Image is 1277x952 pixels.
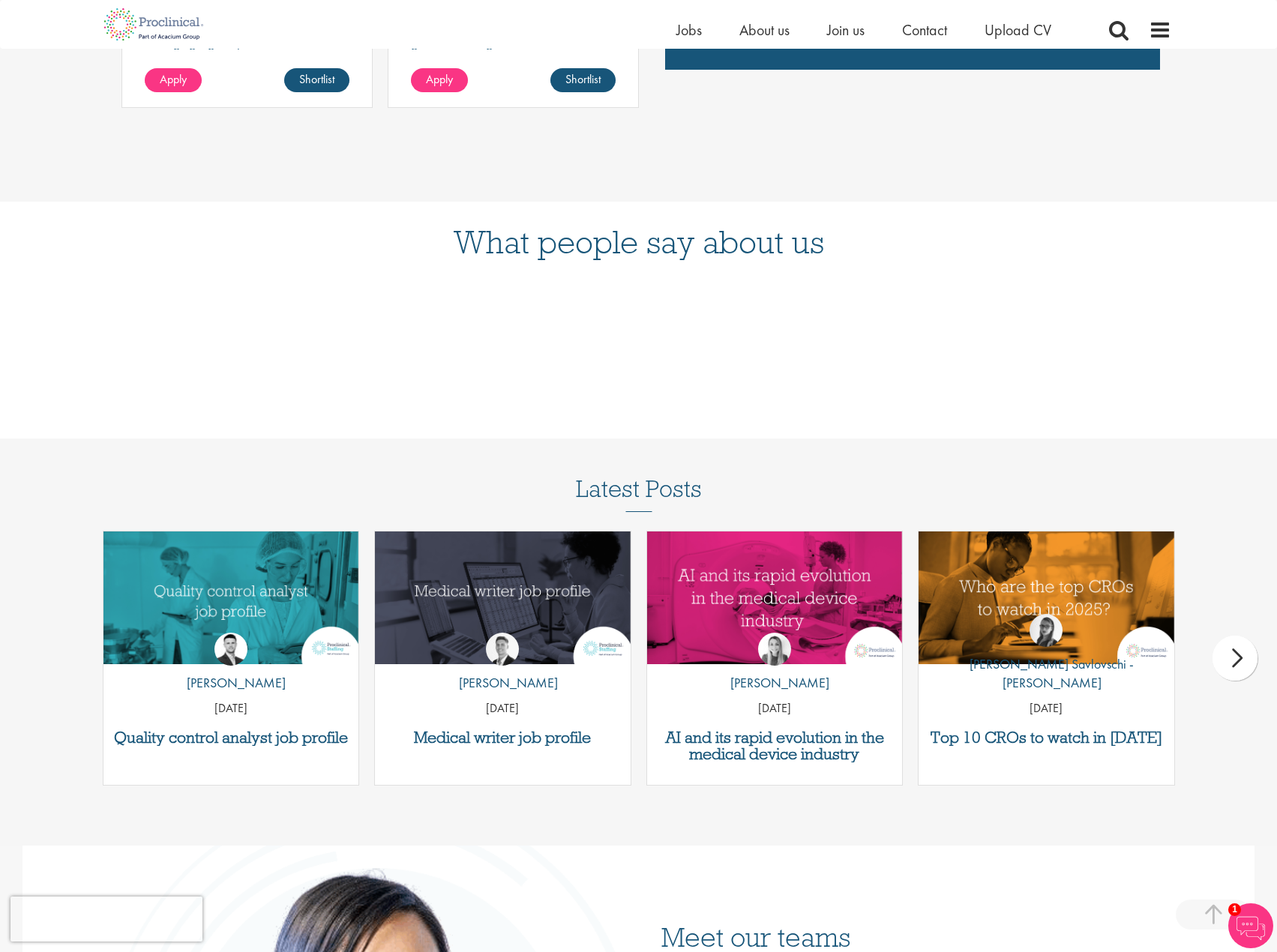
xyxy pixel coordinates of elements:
a: Apply [411,68,468,92]
a: AI and its rapid evolution in the medical device industry [655,729,895,762]
img: George Watson [486,633,519,666]
a: Quality control analyst job profile [111,729,352,746]
a: George Watson [PERSON_NAME] [448,633,558,700]
a: Top 10 CROs to watch in [DATE] [926,729,1167,746]
img: Hannah Burke [758,633,791,666]
a: Link to a post [103,531,359,664]
a: Link to a post [647,531,903,664]
img: Theodora Savlovschi - Wicks [1030,614,1063,647]
a: About us [739,20,790,40]
span: 1 [1228,903,1241,916]
a: Upload CV [985,20,1051,40]
a: Medical writer job profile [382,729,623,746]
img: Medical writer job profile [375,531,631,664]
a: Joshua Godden [PERSON_NAME] [175,633,286,700]
h3: Latest Posts [576,476,702,512]
iframe: Customer reviews powered by Trustpilot [95,289,1183,394]
p: [PERSON_NAME] [719,673,829,693]
p: [PERSON_NAME] [448,673,558,693]
img: quality control analyst job profile [103,531,359,664]
a: Shortlist [284,68,349,92]
a: Apply [145,68,202,92]
p: [PERSON_NAME] [175,673,286,693]
h3: Meet our teams [661,923,1171,951]
a: Link to a post [375,531,631,664]
img: Top 10 CROs 2025 | Proclinical [919,531,1174,664]
p: [DATE] [647,700,903,717]
span: Apply [160,71,187,87]
a: Contact [902,20,947,40]
img: Joshua Godden [214,633,247,666]
a: Theodora Savlovschi - Wicks [PERSON_NAME] Savlovschi - [PERSON_NAME] [919,614,1174,700]
div: next [1213,636,1258,681]
a: Hannah Burke [PERSON_NAME] [719,633,829,700]
img: Chatbot [1228,903,1273,948]
img: AI and Its Impact on the Medical Device Industry | Proclinical [647,531,903,664]
a: Jobs [676,20,702,40]
a: Join us [827,20,865,40]
a: Link to a post [919,531,1174,664]
iframe: reCAPTCHA [10,897,202,942]
p: [DATE] [919,700,1174,717]
p: [DATE] [103,700,359,717]
span: Apply [426,71,453,87]
p: [PERSON_NAME] Savlovschi - [PERSON_NAME] [919,654,1174,693]
a: Shortlist [550,68,616,92]
p: [DATE] [375,700,631,717]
